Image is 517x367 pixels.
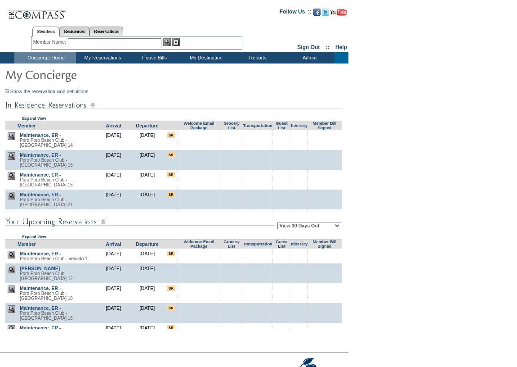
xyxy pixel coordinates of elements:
td: Concierge Home [14,52,76,63]
td: [DATE] [130,170,164,190]
img: blank.gif [299,285,299,286]
a: Sign Out [297,44,320,50]
td: [DATE] [130,263,164,283]
a: Maintenance, ER - [20,305,61,311]
img: Subscribe to our YouTube Channel [330,9,347,16]
img: blank.gif [299,152,299,153]
img: view [8,285,15,293]
a: Maintenance, ER - [20,285,61,291]
td: [DATE] [97,323,130,338]
input: There are special requests for this reservation! [167,285,175,291]
img: view [8,172,15,180]
td: [DATE] [130,150,164,170]
span: Poro Poro Beach Club - [GEOGRAPHIC_DATA] 16 [20,311,73,321]
img: view [8,305,15,313]
img: subTtlConUpcomingReservatio.gif [5,216,275,227]
a: Grocery List [223,121,240,130]
span: Poro Poro Beach Club - Venado 1 [20,256,88,261]
td: [DATE] [97,130,130,150]
img: View [163,38,171,46]
input: There are special requests for this reservation! [167,172,175,177]
a: Member Bill Signed [313,240,337,249]
td: [DATE] [97,263,130,283]
img: view [8,152,15,160]
a: Departure [136,123,158,128]
td: [DATE] [130,190,164,209]
td: [DATE] [97,150,130,170]
td: [DATE] [97,190,130,209]
a: Expand View [22,116,46,121]
img: Become our fan on Facebook [313,9,321,16]
a: Become our fan on Facebook [313,11,321,17]
a: Member Bill Signed [313,121,337,130]
td: Admin [283,52,334,63]
img: Follow us on Twitter [322,9,329,16]
img: Compass Home [8,2,66,21]
span: Poro Poro Beach Club - [GEOGRAPHIC_DATA] 21 [20,197,73,207]
a: Help [335,44,347,50]
img: blank.gif [299,132,299,133]
td: [DATE] [130,249,164,263]
a: Itinerary [291,242,308,246]
input: There are special requests for this reservation! [167,152,175,158]
a: Subscribe to our YouTube Channel [330,11,347,17]
td: My Reservations [76,52,128,63]
td: My Destination [179,52,231,63]
img: view [8,192,15,199]
a: Arrival [106,241,121,247]
input: There are special requests for this reservation! [167,305,175,311]
a: Maintenance, ER - [20,325,61,331]
a: Arrival [106,123,121,128]
img: blank.gif [299,305,299,306]
td: [DATE] [130,323,164,338]
a: Maintenance, ER - [20,152,61,158]
img: Show the reservation icon definitions [5,89,9,93]
a: Member [18,241,36,247]
span: Poro Poro Beach Club - [GEOGRAPHIC_DATA] 18 [20,291,73,301]
span: Poro Poro Beach Club - [GEOGRAPHIC_DATA] 14 [20,138,73,148]
td: [DATE] [130,303,164,323]
span: Poro Poro Beach Club - [GEOGRAPHIC_DATA] 16 [20,158,73,168]
a: Transportation [243,123,272,128]
td: [DATE] [130,130,164,150]
a: Follow us on Twitter [322,11,329,17]
img: blank.gif [299,266,299,266]
img: Reservations [172,38,180,46]
td: Reports [231,52,283,63]
td: [DATE] [97,303,130,323]
a: Grocery List [223,240,240,249]
a: Guest List [276,121,287,130]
